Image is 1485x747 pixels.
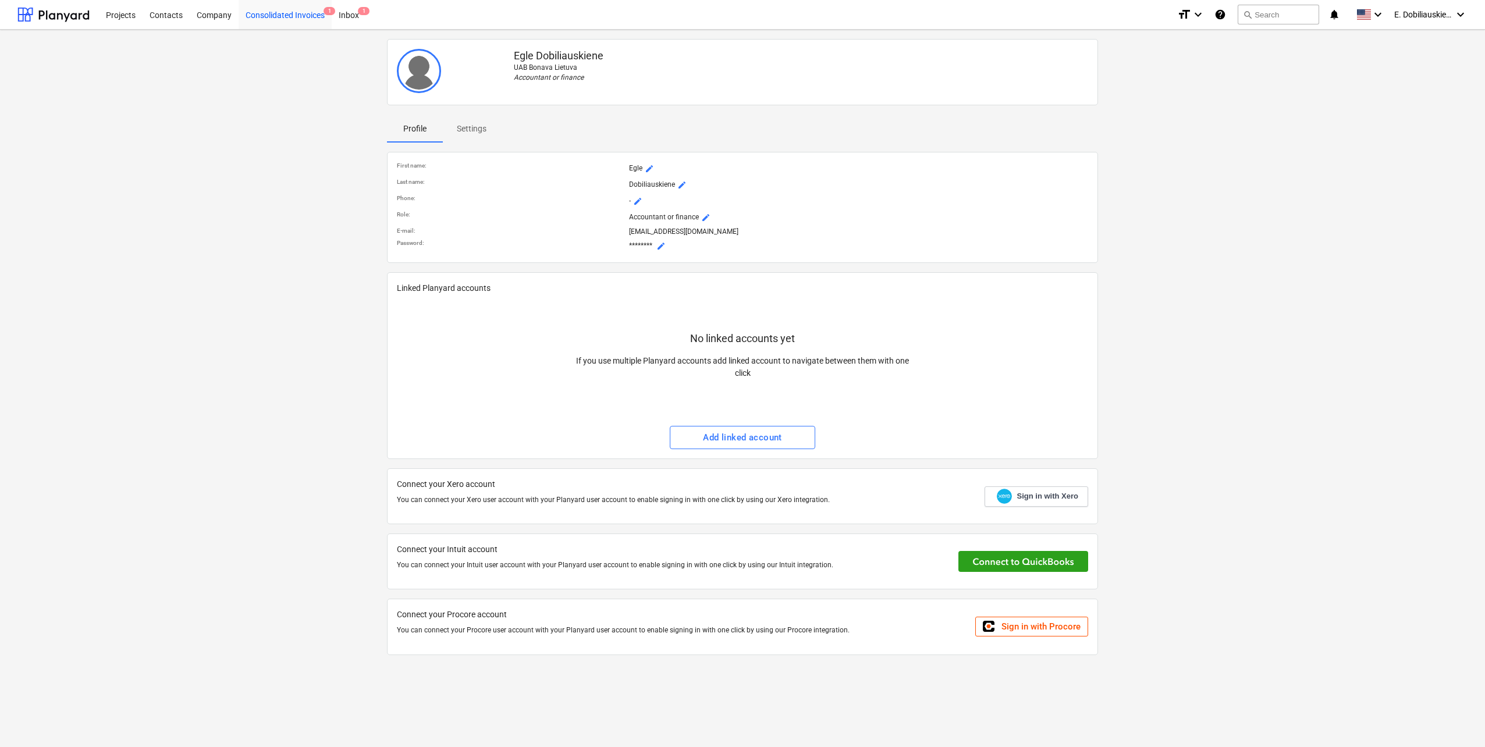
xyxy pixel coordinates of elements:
[570,355,915,379] p: If you use multiple Planyard accounts add linked account to navigate between them with one click
[629,162,1088,176] p: Egle
[397,162,624,169] p: First name :
[1214,8,1226,22] i: Knowledge base
[514,73,1088,83] p: Accountant or finance
[397,495,975,505] p: You can connect your Xero user account with your Planyard user account to enable signing in with ...
[397,560,949,570] p: You can connect your Intuit user account with your Planyard user account to enable signing in wit...
[397,609,966,621] p: Connect your Procore account
[985,486,1088,507] a: Sign in with Xero
[397,211,624,218] p: Role :
[397,49,441,93] img: User avatar
[997,489,1012,504] img: Xero logo
[401,123,429,135] p: Profile
[324,7,335,15] span: 1
[397,239,624,247] p: Password :
[656,241,666,251] span: mode_edit
[397,543,949,556] p: Connect your Intuit account
[1177,8,1191,22] i: format_size
[1427,691,1485,747] iframe: Chat Widget
[514,63,1088,73] p: UAB Bonava Lietuva
[397,282,1088,294] p: Linked Planyard accounts
[690,332,795,346] p: No linked accounts yet
[677,180,687,190] span: mode_edit
[1001,621,1081,632] span: Sign in with Procore
[457,123,486,135] p: Settings
[1191,8,1205,22] i: keyboard_arrow_down
[701,213,710,222] span: mode_edit
[645,164,654,173] span: mode_edit
[1238,5,1319,24] button: Search
[629,227,1088,237] p: [EMAIL_ADDRESS][DOMAIN_NAME]
[397,194,624,202] p: Phone :
[975,617,1088,636] a: Sign in with Procore
[1328,8,1340,22] i: notifications
[629,194,1088,208] p: -
[670,426,815,449] button: Add linked account
[629,211,1088,225] p: Accountant or finance
[397,478,975,490] p: Connect your Xero account
[397,178,624,186] p: Last name :
[633,197,642,206] span: mode_edit
[1243,10,1252,19] span: search
[703,430,782,445] div: Add linked account
[397,625,966,635] p: You can connect your Procore user account with your Planyard user account to enable signing in wi...
[629,178,1088,192] p: Dobiliauskiene
[358,7,370,15] span: 1
[397,227,624,234] p: E-mail :
[1017,491,1078,501] span: Sign in with Xero
[1371,8,1385,22] i: keyboard_arrow_down
[514,49,1088,63] p: Egle Dobiliauskiene
[1394,10,1452,19] span: E. Dobiliauskiene
[1454,8,1468,22] i: keyboard_arrow_down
